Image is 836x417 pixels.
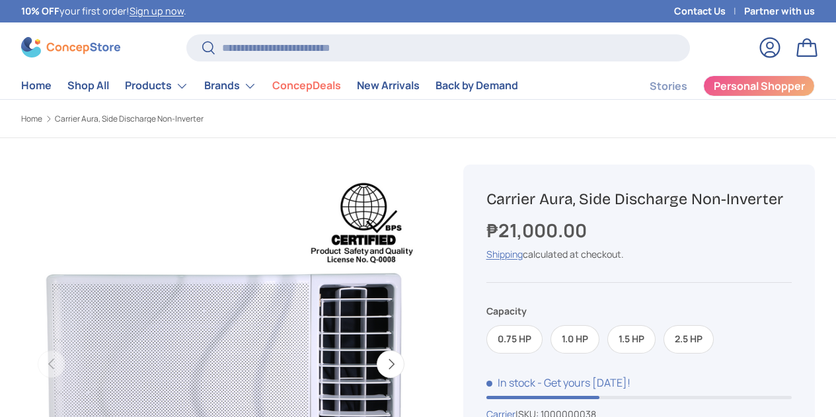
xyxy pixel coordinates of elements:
[674,4,744,19] a: Contact Us
[486,189,792,209] h1: Carrier Aura, Side Discharge Non-Inverter
[272,73,341,98] a: ConcepDeals
[196,73,264,99] summary: Brands
[714,81,805,91] span: Personal Shopper
[537,375,630,390] p: - Get yours [DATE]!
[130,5,184,17] a: Sign up now
[21,37,120,57] img: ConcepStore
[357,73,420,98] a: New Arrivals
[486,217,590,243] strong: ₱21,000.00
[486,248,523,260] a: Shipping
[21,73,518,99] nav: Primary
[67,73,109,98] a: Shop All
[436,73,518,98] a: Back by Demand
[703,75,815,96] a: Personal Shopper
[117,73,196,99] summary: Products
[21,115,42,123] a: Home
[650,73,687,99] a: Stories
[125,73,188,99] a: Products
[486,247,792,261] div: calculated at checkout.
[486,375,535,390] span: In stock
[21,5,59,17] strong: 10% OFF
[21,113,442,125] nav: Breadcrumbs
[21,4,186,19] p: your first order! .
[55,115,204,123] a: Carrier Aura, Side Discharge Non-Inverter
[486,304,527,318] legend: Capacity
[618,73,815,99] nav: Secondary
[204,73,256,99] a: Brands
[744,4,815,19] a: Partner with us
[21,73,52,98] a: Home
